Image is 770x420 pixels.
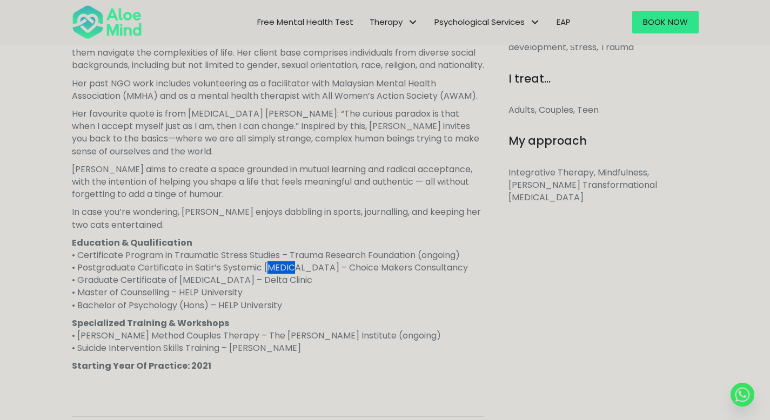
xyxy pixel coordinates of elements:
[405,15,421,30] span: Therapy: submenu
[72,236,192,249] strong: Education & Qualification
[72,206,484,231] p: In case you’re wondering, [PERSON_NAME] enjoys dabbling in sports, journalling, and keeping her t...
[72,22,484,72] p: In addition to supporting couples and families in overcoming interpersonal challenges, [PERSON_NA...
[72,163,484,201] p: [PERSON_NAME] aims to create a space grounded in mutual learning and radical acceptance, with the...
[548,11,579,33] a: EAP
[370,16,418,28] span: Therapy
[72,236,484,311] p: • Certificate Program in Traumatic Stress Studies – Trauma Research Foundation (ongoing) • Postgr...
[361,11,426,33] a: TherapyTherapy: submenu
[508,166,699,204] p: Integrative Therapy, Mindfulness, [PERSON_NAME] Transformational [MEDICAL_DATA]
[434,16,540,28] span: Psychological Services
[72,317,484,355] p: • [PERSON_NAME] Method Couples Therapy – The [PERSON_NAME] Institute (ongoing) • Suicide Interven...
[156,11,579,33] nav: Menu
[72,77,484,102] p: Her past NGO work includes volunteering as a facilitator with Malaysian Mental Health Association...
[72,360,211,372] strong: Starting Year Of Practice: 2021
[249,11,361,33] a: Free Mental Health Test
[72,4,142,40] img: Aloe mind Logo
[508,71,551,86] span: I treat...
[72,317,229,329] strong: Specialized Training & Workshops
[257,16,353,28] span: Free Mental Health Test
[632,11,699,33] a: Book Now
[508,133,587,148] span: My approach
[72,107,484,158] p: Her favourite quote is from [MEDICAL_DATA] [PERSON_NAME]: “The curious paradox is that when I acc...
[731,383,754,407] a: Whatsapp
[508,104,699,116] div: Adults, Couples, Teen
[643,16,688,28] span: Book Now
[557,16,571,28] span: EAP
[426,11,548,33] a: Psychological ServicesPsychological Services: submenu
[527,15,543,30] span: Psychological Services: submenu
